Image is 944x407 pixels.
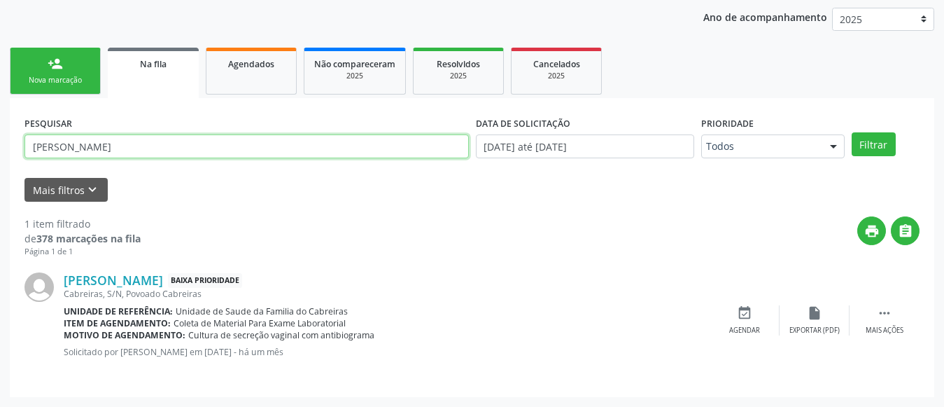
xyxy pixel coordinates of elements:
span: Não compareceram [314,58,395,70]
button: Filtrar [852,132,896,156]
span: Todos [706,139,816,153]
button: Mais filtroskeyboard_arrow_down [24,178,108,202]
b: Unidade de referência: [64,305,173,317]
i:  [898,223,913,239]
div: person_add [48,56,63,71]
button:  [891,216,920,245]
i: keyboard_arrow_down [85,182,100,198]
a: [PERSON_NAME] [64,273,163,288]
label: PESQUISAR [24,113,72,134]
span: Cancelados [533,58,580,70]
div: de [24,231,141,246]
i: insert_drive_file [807,305,822,321]
i: event_available [737,305,752,321]
div: 2025 [314,71,395,81]
div: Cabreiras, S/N, Povoado Cabreiras [64,288,710,300]
div: 2025 [423,71,493,81]
i:  [877,305,892,321]
p: Solicitado por [PERSON_NAME] em [DATE] - há um mês [64,346,710,358]
span: Unidade de Saude da Familia do Cabreiras [176,305,348,317]
b: Item de agendamento: [64,317,171,329]
div: 1 item filtrado [24,216,141,231]
p: Ano de acompanhamento [703,8,827,25]
label: DATA DE SOLICITAÇÃO [476,113,570,134]
div: Nova marcação [20,75,90,85]
input: Nome, CNS [24,134,469,158]
div: 2025 [521,71,591,81]
img: img [24,273,54,302]
span: Cultura de secreção vaginal com antibiograma [188,329,374,341]
span: Agendados [228,58,274,70]
input: Selecione um intervalo [476,134,694,158]
label: Prioridade [701,113,754,134]
div: Página 1 de 1 [24,246,141,258]
div: Mais ações [866,326,903,336]
span: Coleta de Material Para Exame Laboratorial [174,317,346,329]
strong: 378 marcações na fila [36,232,141,245]
div: Agendar [729,326,760,336]
i: print [864,223,880,239]
button: print [857,216,886,245]
span: Na fila [140,58,167,70]
span: Resolvidos [437,58,480,70]
span: Baixa Prioridade [168,273,242,288]
b: Motivo de agendamento: [64,329,185,341]
div: Exportar (PDF) [789,326,840,336]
